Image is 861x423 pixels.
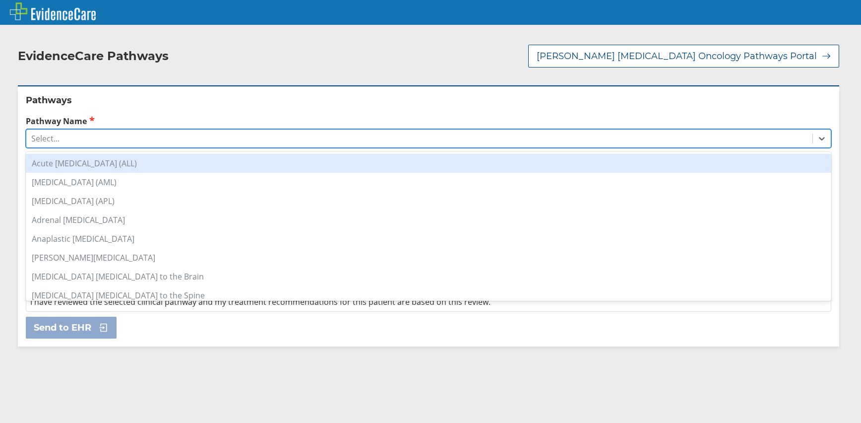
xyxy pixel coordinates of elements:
[26,173,831,192] div: [MEDICAL_DATA] (AML)
[31,133,60,144] div: Select...
[26,286,831,305] div: [MEDICAL_DATA] [MEDICAL_DATA] to the Spine
[26,211,831,229] div: Adrenal [MEDICAL_DATA]
[26,317,117,339] button: Send to EHR
[26,248,831,267] div: [PERSON_NAME][MEDICAL_DATA]
[30,296,491,307] span: I have reviewed the selected clinical pathway and my treatment recommendations for this patient a...
[528,45,839,68] button: [PERSON_NAME] [MEDICAL_DATA] Oncology Pathways Portal
[10,2,96,20] img: EvidenceCare
[34,322,91,334] span: Send to EHR
[26,154,831,173] div: Acute [MEDICAL_DATA] (ALL)
[26,229,831,248] div: Anaplastic [MEDICAL_DATA]
[26,192,831,211] div: [MEDICAL_DATA] (APL)
[18,49,169,64] h2: EvidenceCare Pathways
[26,267,831,286] div: [MEDICAL_DATA] [MEDICAL_DATA] to the Brain
[537,50,817,62] span: [PERSON_NAME] [MEDICAL_DATA] Oncology Pathways Portal
[26,94,831,106] h2: Pathways
[26,115,831,127] label: Pathway Name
